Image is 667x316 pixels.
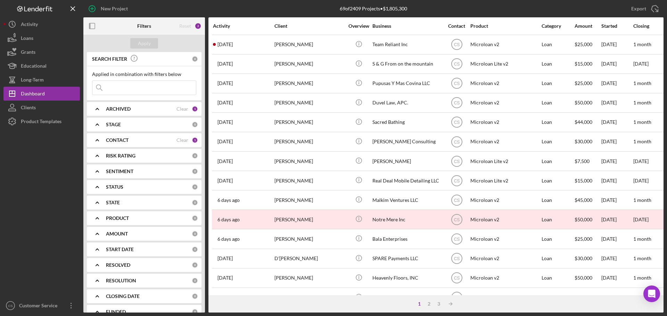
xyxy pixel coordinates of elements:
[372,94,442,112] div: Duvel Law, APC.
[575,191,601,209] div: $45,000
[3,45,80,59] a: Grants
[601,249,633,268] div: [DATE]
[106,262,130,268] b: RESOLVED
[213,23,274,29] div: Activity
[542,210,574,229] div: Loan
[274,133,344,151] div: [PERSON_NAME]
[454,198,460,203] text: CS
[601,269,633,287] div: [DATE]
[633,294,649,300] time: [DATE]
[192,184,198,190] div: 0
[454,101,460,105] text: CS
[192,199,198,206] div: 0
[575,35,601,54] div: $25,000
[575,288,601,307] div: $5,000
[470,210,540,229] div: Microloan v2
[274,113,344,131] div: [PERSON_NAME]
[601,23,633,29] div: Started
[3,17,80,31] button: Activity
[274,23,344,29] div: Client
[217,197,240,203] time: 2025-08-13 02:30
[372,249,442,268] div: SPARE Payments LLC
[3,31,80,45] a: Loans
[274,210,344,229] div: [PERSON_NAME]
[21,101,36,116] div: Clients
[575,74,601,93] div: $25,000
[176,137,188,143] div: Clear
[274,171,344,190] div: [PERSON_NAME]
[372,288,442,307] div: Al's Donuts
[454,120,460,125] text: CS
[192,277,198,284] div: 0
[92,56,127,62] b: SEARCH FILTER
[542,288,574,307] div: Loan
[633,197,651,203] time: 1 month
[101,2,128,16] div: New Project
[3,87,80,101] button: Dashboard
[106,137,129,143] b: CONTACT
[601,94,633,112] div: [DATE]
[106,278,136,283] b: RESOLUTION
[372,191,442,209] div: Malkim Ventures LLC
[217,42,233,47] time: 2025-08-17 16:53
[372,230,442,248] div: Bala Enterprises
[217,139,233,144] time: 2025-08-15 00:06
[3,59,80,73] button: Educational
[633,119,651,125] time: 1 month
[3,299,80,313] button: CSCustomer Service
[470,249,540,268] div: Microloan v2
[217,119,233,125] time: 2025-08-15 05:31
[21,87,45,102] div: Dashboard
[575,171,601,190] div: $15,000
[601,35,633,54] div: [DATE]
[444,23,470,29] div: Contact
[106,106,131,112] b: ARCHIVED
[21,31,33,47] div: Loans
[192,106,198,112] div: 1
[274,74,344,93] div: [PERSON_NAME]
[470,94,540,112] div: Microloan v2
[17,299,63,314] div: Customer Service
[138,38,151,49] div: Apply
[424,301,434,307] div: 2
[106,309,126,315] b: FUNDED
[454,295,460,300] text: CS
[106,122,121,127] b: STAGE
[3,73,80,87] a: Long-Term
[274,35,344,54] div: [PERSON_NAME]
[3,114,80,128] button: Product Templates
[106,293,140,299] b: CLOSING DATE
[217,100,233,105] time: 2025-08-15 20:31
[643,285,660,302] div: Open Intercom Messenger
[414,301,424,307] div: 1
[340,6,407,11] div: 69 of 2409 Projects • $1,805,300
[83,2,135,16] button: New Project
[470,55,540,73] div: Microloan Lite v2
[372,269,442,287] div: Heavenly Floors, INC
[217,256,233,261] time: 2025-08-12 03:01
[217,294,233,300] time: 2025-08-07 18:21
[372,74,442,93] div: Pupusas Y Mas Covina LLC
[176,106,188,112] div: Clear
[21,73,44,88] div: Long-Term
[633,100,651,105] time: 1 month
[633,80,651,86] time: 1 month
[217,80,233,86] time: 2025-08-15 23:02
[21,114,61,130] div: Product Templates
[372,35,442,54] div: Team Reliant Inc
[372,152,442,170] div: [PERSON_NAME]
[195,23,201,29] div: 2
[192,56,198,62] div: 0
[106,231,128,237] b: AMOUNT
[575,230,601,248] div: $25,000
[542,191,574,209] div: Loan
[575,55,601,73] div: $15,000
[372,171,442,190] div: Real Deal Mobile Detailing LLC
[372,133,442,151] div: [PERSON_NAME] Consulting
[542,55,574,73] div: Loan
[106,169,133,174] b: SENTIMENT
[372,23,442,29] div: Business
